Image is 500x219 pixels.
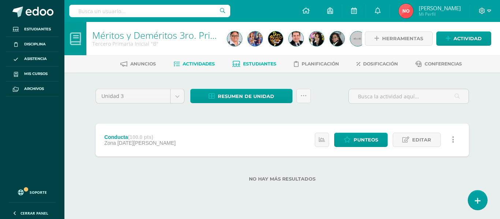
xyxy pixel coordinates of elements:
input: Busca la actividad aquí... [349,89,469,103]
img: 47fbbcbd1c9a7716bb8cb4b126b93520.png [309,31,324,46]
img: bfeb8c741628a996d5962e218d5914b2.png [227,31,242,46]
span: Archivos [24,86,44,92]
img: 45x45 [350,31,365,46]
a: Dosificación [357,58,398,70]
span: Unidad 3 [101,89,165,103]
span: Estudiantes [243,61,276,67]
span: Zona [104,140,116,146]
input: Busca un usuario... [69,5,230,17]
a: Mis cursos [6,67,59,82]
span: Cerrar panel [20,211,48,216]
strong: (100.0 pts) [128,134,153,140]
a: Soporte [9,182,56,200]
div: Tercero Primaria Inicial 'B' [92,40,219,47]
span: Planificación [302,61,339,67]
span: Punteos [354,133,378,147]
span: Asistencia [24,56,47,62]
span: Resumen de unidad [218,90,274,103]
span: Soporte [30,190,47,195]
a: Herramientas [365,31,433,46]
a: Actividades [173,58,215,70]
span: Disciplina [24,41,46,47]
span: Estudiantes [24,26,51,32]
span: [DATE][PERSON_NAME] [117,140,176,146]
label: No hay más resultados [96,176,469,182]
a: Planificación [294,58,339,70]
span: Conferencias [425,61,462,67]
span: Herramientas [382,32,423,45]
a: Punteos [334,133,388,147]
h1: Méritos y Deméritos 3ro. Primaria ¨B¨ [92,30,219,40]
img: 6450864595b8ae7be417f180d76863c3.png [399,4,413,18]
a: Actividad [436,31,491,46]
span: [PERSON_NAME] [419,4,461,12]
div: Conducta [104,134,176,140]
span: Mis cursos [24,71,48,77]
span: Anuncios [130,61,156,67]
span: Actividad [454,32,482,45]
span: Editar [412,133,431,147]
a: Anuncios [120,58,156,70]
a: Disciplina [6,37,59,52]
img: 7bd55ac0c36ce47889d24abe3c1e3425.png [248,31,262,46]
a: Conferencias [415,58,462,70]
a: Estudiantes [232,58,276,70]
span: Mi Perfil [419,11,461,17]
img: af1a872015daedc149f5fcb991658e4f.png [289,31,303,46]
a: Asistencia [6,52,59,67]
img: e602cc58a41d4ad1c6372315f6095ebf.png [330,31,344,46]
a: Unidad 3 [96,89,184,103]
a: Resumen de unidad [190,89,292,103]
a: Archivos [6,82,59,97]
a: Méritos y Deméritos 3ro. Primaria ¨B¨ [92,29,253,41]
span: Actividades [183,61,215,67]
img: e848a06d305063da6e408c2e705eb510.png [268,31,283,46]
span: Dosificación [363,61,398,67]
a: Estudiantes [6,22,59,37]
